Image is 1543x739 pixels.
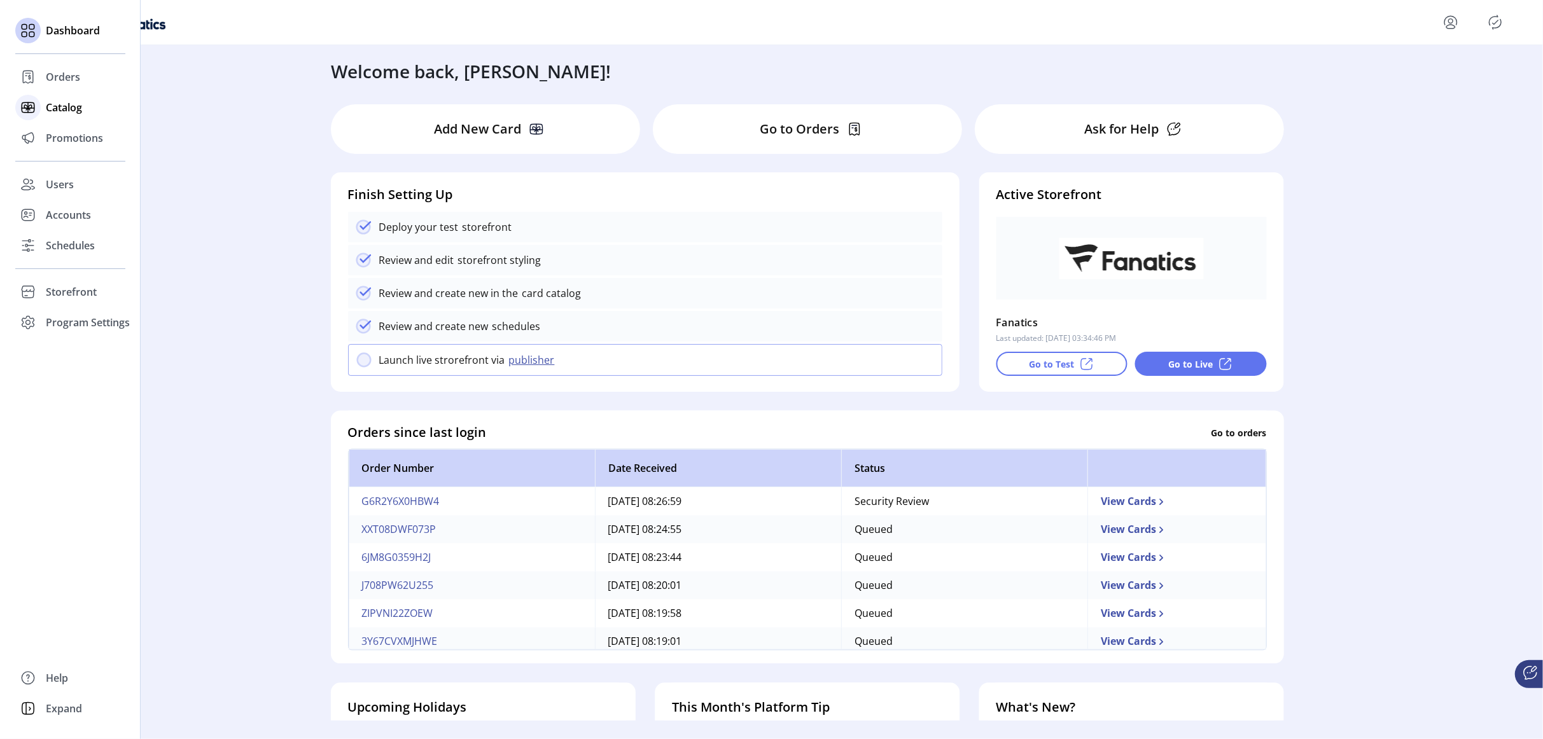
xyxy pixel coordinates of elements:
td: View Cards [1087,600,1266,628]
td: [DATE] 08:26:59 [595,488,841,516]
p: Review and edit [379,252,454,268]
td: G6R2Y6X0HBW4 [349,488,595,516]
span: Storefront [46,284,97,300]
h4: This Month's Platform Tip [672,698,942,717]
p: schedules [489,319,541,334]
h3: Welcome back, [PERSON_NAME]! [332,58,611,85]
span: Catalog [46,100,82,115]
p: Deploy your test [379,219,459,235]
p: Go to Orders [760,120,839,139]
p: Go to orders [1211,426,1267,439]
span: Help [46,670,68,686]
td: Queued [841,544,1087,572]
p: Ask for Help [1084,120,1159,139]
p: storefront [459,219,512,235]
button: menu [1441,12,1461,32]
td: View Cards [1087,572,1266,600]
td: J708PW62U255 [349,572,595,600]
p: Review and create new [379,319,489,334]
td: View Cards [1087,544,1266,572]
button: publisher [505,352,562,368]
td: ZIPVNI22ZOEW [349,600,595,628]
th: Status [841,450,1087,488]
td: [DATE] 08:23:44 [595,544,841,572]
h4: What's New? [996,698,1266,717]
td: Security Review [841,488,1087,516]
h4: Upcoming Holidays [348,698,618,717]
p: Review and create new in the [379,286,519,301]
span: Schedules [46,238,95,253]
th: Order Number [349,450,595,488]
p: card catalog [519,286,582,301]
td: View Cards [1087,488,1266,516]
td: 6JM8G0359H2J [349,544,595,572]
span: Expand [46,701,82,716]
span: Dashboard [46,23,100,38]
span: Program Settings [46,315,130,330]
p: Go to Live [1168,357,1213,371]
td: Queued [841,572,1087,600]
button: Publisher Panel [1485,12,1505,32]
h4: Finish Setting Up [348,185,943,204]
td: Queued [841,516,1087,544]
td: XXT08DWF073P [349,516,595,544]
td: [DATE] 08:24:55 [595,516,841,544]
span: Promotions [46,130,103,146]
td: [DATE] 08:20:01 [595,572,841,600]
td: 3Y67CVXMJHWE [349,628,595,656]
h4: Orders since last login [348,424,487,443]
td: [DATE] 08:19:58 [595,600,841,628]
span: Accounts [46,207,91,223]
td: View Cards [1087,628,1266,656]
th: Date Received [595,450,841,488]
td: [DATE] 08:19:01 [595,628,841,656]
p: Launch live strorefront via [379,352,505,368]
h4: Active Storefront [996,185,1266,204]
p: Add New Card [434,120,521,139]
p: Fanatics [996,312,1038,333]
td: View Cards [1087,516,1266,544]
td: Queued [841,600,1087,628]
p: storefront styling [454,252,541,268]
p: Go to Test [1029,357,1074,371]
span: Users [46,177,74,192]
span: Orders [46,69,80,85]
p: Last updated: [DATE] 03:34:46 PM [996,333,1116,344]
td: Queued [841,628,1087,656]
